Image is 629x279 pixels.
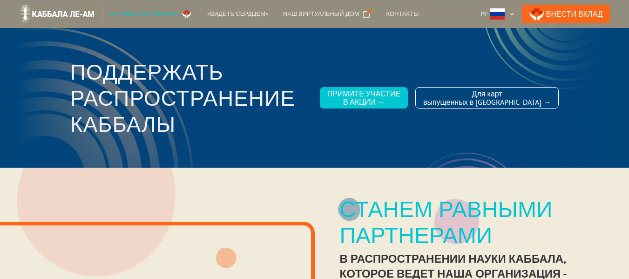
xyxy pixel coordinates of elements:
a: Станем партнерами [102,5,200,23]
a: Наш виртуальный дом [276,5,379,23]
div: Для карт выпущенных в [GEOGRAPHIC_DATA] → [423,89,551,106]
a: Контакты [379,5,426,23]
div: «Видеть сердцем» [207,9,268,19]
div: Станем равными партнерами [340,196,604,248]
a: Примите участиев акции → [320,87,408,109]
a: «Видеть сердцем» [200,5,276,23]
a: Для картвыпущенных в [GEOGRAPHIC_DATA] → [415,87,559,109]
a: Внести Вклад [522,5,610,23]
h3: Поддержать распространение каббалы [70,59,312,137]
div: Ру [481,9,487,19]
div: Контакты [386,9,419,19]
div: Примите участие в акции → [327,89,400,106]
div: Ру [477,5,518,23]
div: Станем партнерами [110,9,178,19]
div: Наш виртуальный дом [283,9,359,19]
